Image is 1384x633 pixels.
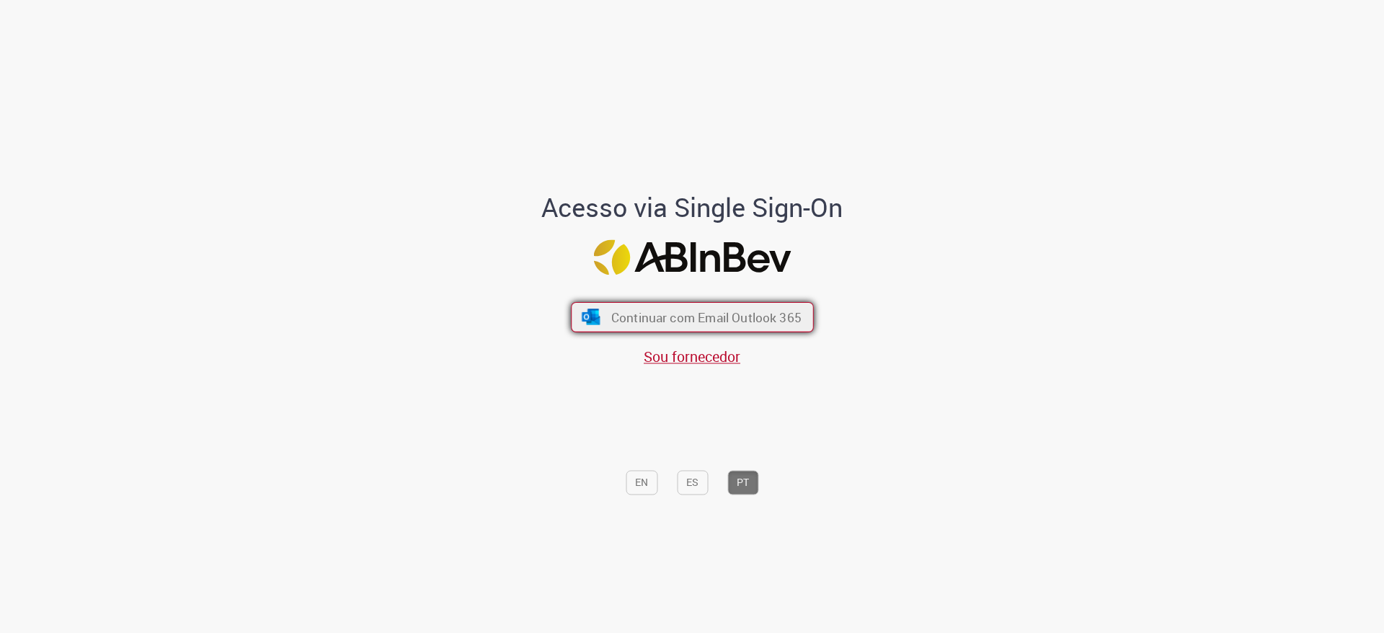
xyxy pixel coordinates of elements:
img: Logo ABInBev [593,239,791,275]
button: PT [727,471,758,495]
h1: Acesso via Single Sign-On [492,193,892,222]
img: ícone Azure/Microsoft 360 [580,309,601,325]
a: Sou fornecedor [644,348,740,367]
button: ES [677,471,708,495]
span: Continuar com Email Outlook 365 [611,309,801,326]
button: ícone Azure/Microsoft 360 Continuar com Email Outlook 365 [571,302,814,332]
button: EN [626,471,657,495]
